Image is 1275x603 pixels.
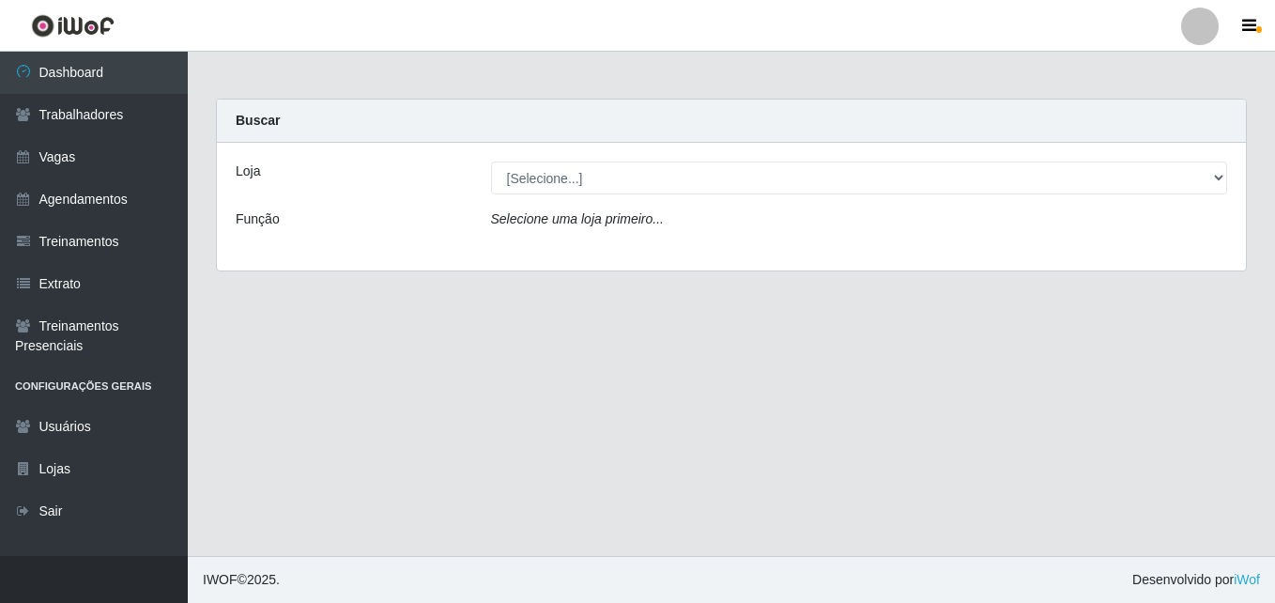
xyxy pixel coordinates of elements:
strong: Buscar [236,113,280,128]
label: Função [236,209,280,229]
img: CoreUI Logo [31,14,115,38]
span: Desenvolvido por [1132,570,1260,590]
i: Selecione uma loja primeiro... [491,211,664,226]
a: iWof [1234,572,1260,587]
span: © 2025 . [203,570,280,590]
label: Loja [236,162,260,181]
span: IWOF [203,572,238,587]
